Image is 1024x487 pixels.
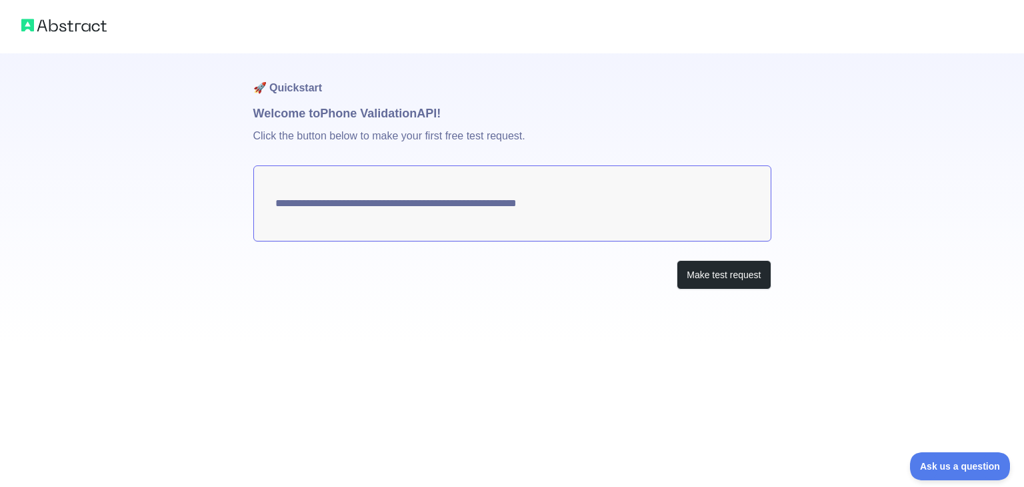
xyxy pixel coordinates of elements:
[253,53,771,104] h1: 🚀 Quickstart
[253,123,771,165] p: Click the button below to make your first free test request.
[21,16,107,35] img: Abstract logo
[910,452,1011,480] iframe: Toggle Customer Support
[677,260,771,290] button: Make test request
[253,104,771,123] h1: Welcome to Phone Validation API!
